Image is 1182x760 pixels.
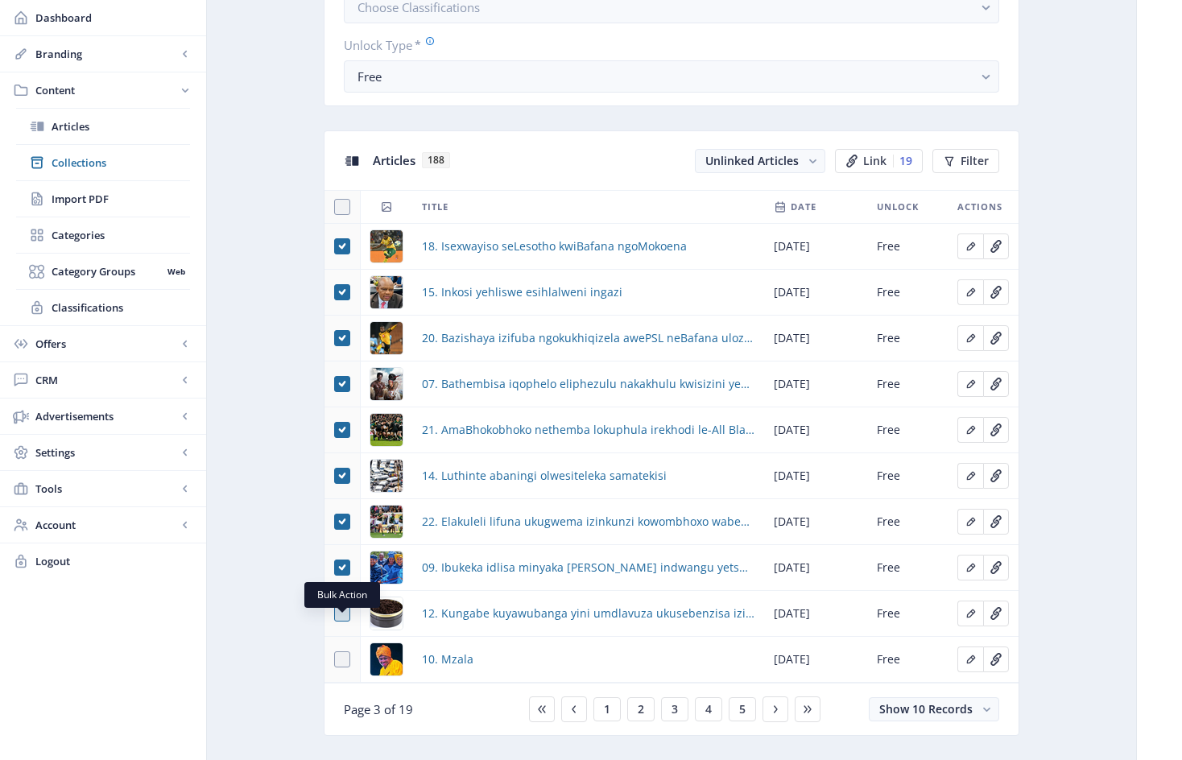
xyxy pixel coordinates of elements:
span: 1 [604,703,610,716]
a: 07. Bathembisa iqophelo eliphezulu nakakhulu kwisizini yesithathu yeShaka Ilembe [422,374,754,394]
a: Import PDF [16,181,190,217]
td: Free [867,224,948,270]
button: Link19 [835,149,923,173]
td: [DATE] [764,545,867,591]
a: Edit page [983,651,1009,666]
img: 61a92725-6cf0-447b-8929-d03e115a1b29.png [370,506,403,538]
td: Free [867,499,948,545]
a: Edit page [957,605,983,620]
a: Edit page [957,283,983,299]
td: [DATE] [764,637,867,683]
span: Articles [373,152,415,168]
a: 21. AmaBhokobhoko nethemba lokuphula irekhodi le-All Blacks [422,420,754,440]
span: Tools [35,481,177,497]
img: 7b0b32fd-2e16-4b4c-b95b-b5cca0669b3b.png [370,414,403,446]
span: Filter [961,155,989,167]
a: 20. Bazishaya izifuba ngokukhiqizela awePSL neBafana ulozolo [422,328,754,348]
span: Import PDF [52,191,190,207]
a: Classifications [16,290,190,325]
label: Unlock Type [344,36,986,54]
td: [DATE] [764,270,867,316]
td: Free [867,407,948,453]
span: 3 [672,703,678,716]
a: Edit page [957,421,983,436]
span: 10. Mzala [422,650,473,669]
span: Title [422,197,448,217]
span: 22. Elakuleli lifuna ukugwema izinkunzi kowombhoxo wabesifazane [422,512,754,531]
a: Category GroupsWeb [16,254,190,289]
span: Advertisements [35,408,177,424]
a: Edit page [957,375,983,390]
span: Settings [35,444,177,461]
td: Free [867,545,948,591]
td: Free [867,270,948,316]
img: f5e89360-64fd-4aba-879b-6b88ebed7869.png [370,597,403,630]
span: Logout [35,553,193,569]
img: f52c45bf-643a-44ec-85b4-d5f6f2215dff.png [370,643,403,675]
button: 4 [695,697,722,721]
td: [DATE] [764,224,867,270]
span: Unlinked Articles [705,153,799,168]
div: Free [357,67,973,86]
button: Free [344,60,999,93]
td: Free [867,316,948,361]
nb-badge: Web [162,263,190,279]
a: Edit page [983,329,1009,345]
span: Articles [52,118,190,134]
td: [DATE] [764,407,867,453]
a: 14. Luthinte abaningi olwesiteleka samatekisi [422,466,667,485]
span: 5 [739,703,746,716]
td: [DATE] [764,316,867,361]
a: 09. Ibukeka idlisa minyaka [PERSON_NAME] indwangu yetshali [422,558,754,577]
app-collection-view: Articles [324,130,1019,736]
td: Free [867,591,948,637]
span: Bulk Action [317,589,367,601]
button: 1 [593,697,621,721]
button: Filter [932,149,999,173]
span: Classifications [52,299,190,316]
a: Collections [16,145,190,180]
img: 3c51e239-b784-4bc4-ad46-dfb3ddb09694.png [370,276,403,308]
a: 12. Kungabe kuyawubanga yini umdlavuza ukusebenzisa izikhuthazi zezocansi kwabesifazane [422,604,754,623]
a: Edit page [957,467,983,482]
td: Free [867,361,948,407]
span: Account [35,517,177,533]
a: Categories [16,217,190,253]
span: 2 [638,703,644,716]
span: Actions [957,197,1002,217]
button: Unlinked Articles [695,149,825,173]
a: Edit page [957,513,983,528]
a: Edit page [957,651,983,666]
span: Collections [52,155,190,171]
td: [DATE] [764,361,867,407]
span: 4 [705,703,712,716]
button: Show 10 Records [869,697,999,721]
img: 54b89654-5a9b-431e-8942-59b24aebf6f7.png [370,230,403,262]
span: Show 10 Records [879,701,973,717]
a: Edit page [983,605,1009,620]
img: 0d9c87ef-b1b4-4244-b518-4fd3ffc9e44f.png [370,460,403,492]
a: Edit page [983,467,1009,482]
span: Offers [35,336,177,352]
span: Category Groups [52,263,162,279]
span: Dashboard [35,10,193,26]
button: 3 [661,697,688,721]
button: 5 [729,697,756,721]
a: Edit page [957,237,983,253]
span: Content [35,82,177,98]
a: Edit page [983,513,1009,528]
a: Edit page [983,283,1009,299]
td: [DATE] [764,499,867,545]
button: 2 [627,697,655,721]
img: 7fac94b1-1839-4f4e-97ec-8263ea9987c4.png [370,368,403,400]
a: Articles [16,109,190,144]
td: Free [867,637,948,683]
span: Link [863,155,886,167]
span: 188 [422,152,450,168]
img: 0a422e8a-fa82-4c35-abaf-677c7bec2a08.png [370,551,403,584]
td: [DATE] [764,453,867,499]
a: Edit page [983,375,1009,390]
